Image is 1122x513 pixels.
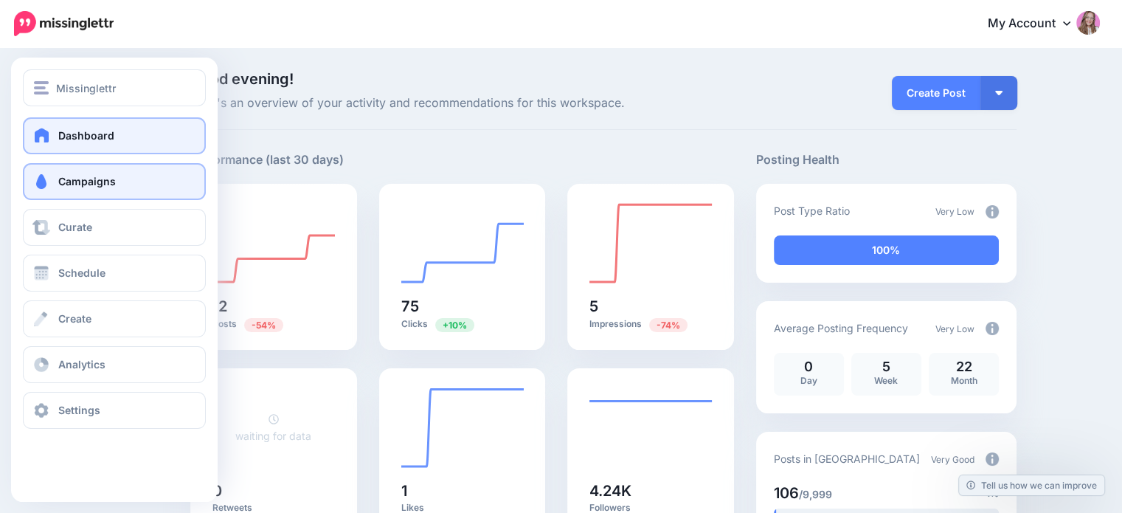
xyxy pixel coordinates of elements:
[950,375,977,386] span: Month
[774,235,999,265] div: 100% of your posts in the last 30 days have been from Drip Campaigns
[58,404,100,416] span: Settings
[874,375,898,386] span: Week
[212,483,335,498] h5: 0
[23,163,206,200] a: Campaigns
[23,255,206,292] a: Schedule
[23,392,206,429] a: Settings
[58,221,92,233] span: Curate
[935,323,974,334] span: Very Low
[58,266,105,279] span: Schedule
[190,151,344,169] h5: Performance (last 30 days)
[58,129,114,142] span: Dashboard
[986,205,999,218] img: info-circle-grey.png
[800,375,817,386] span: Day
[23,346,206,383] a: Analytics
[212,317,335,331] p: Posts
[959,475,1104,495] a: Tell us how we can improve
[190,94,734,113] span: Here's an overview of your activity and recommendations for this workspace.
[58,312,91,325] span: Create
[23,117,206,154] a: Dashboard
[235,413,311,442] a: waiting for data
[58,358,105,371] span: Analytics
[589,317,712,331] p: Impressions
[23,300,206,337] a: Create
[649,318,688,332] span: Previous period: 19
[774,484,799,502] span: 106
[589,299,712,314] h5: 5
[986,322,999,335] img: info-circle-grey.png
[14,11,114,36] img: Missinglettr
[589,483,712,498] h5: 4.24K
[995,91,1002,95] img: arrow-down-white.png
[756,151,1017,169] h5: Posting Health
[56,80,116,97] span: Missinglettr
[244,318,283,332] span: Previous period: 26
[212,299,335,314] h5: 12
[936,360,991,373] p: 22
[935,206,974,217] span: Very Low
[973,6,1100,42] a: My Account
[774,320,908,337] p: Average Posting Frequency
[859,360,914,373] p: 5
[401,483,524,498] h5: 1
[401,299,524,314] h5: 75
[435,318,474,332] span: Previous period: 68
[23,209,206,246] a: Curate
[986,452,999,466] img: info-circle-grey.png
[774,450,920,467] p: Posts in [GEOGRAPHIC_DATA]
[401,317,524,331] p: Clicks
[23,69,206,106] button: Missinglettr
[781,360,837,373] p: 0
[190,70,294,88] span: Good evening!
[931,454,974,465] span: Very Good
[774,202,850,219] p: Post Type Ratio
[34,81,49,94] img: menu.png
[892,76,980,110] a: Create Post
[799,488,832,500] span: /9,999
[58,175,116,187] span: Campaigns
